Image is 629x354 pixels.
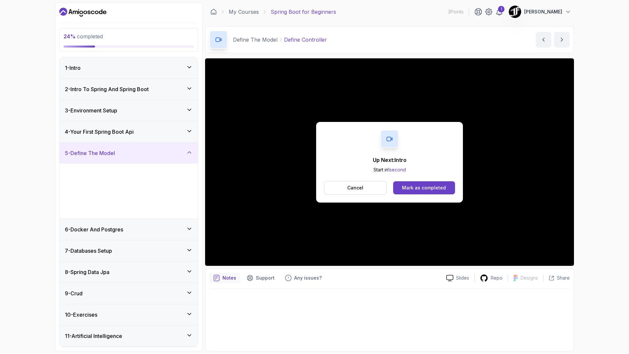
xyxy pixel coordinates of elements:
[222,275,236,281] p: Notes
[256,275,275,281] p: Support
[402,185,446,191] div: Mark as completed
[60,100,198,121] button: 3-Environment Setup
[60,262,198,283] button: 8-Spring Data Jpa
[60,57,198,78] button: 1-Intro
[393,181,455,194] button: Mark as completed
[65,247,112,255] h3: 7 - Databases Setup
[205,58,574,266] iframe: 2 - Define Controller
[271,8,336,16] p: Spring Boot for Beginners
[521,275,538,281] p: Designs
[294,275,322,281] p: Any issues?
[60,143,198,164] button: 5-Define The Model
[65,289,83,297] h3: 9 - Crud
[65,85,149,93] h3: 2 - Intro To Spring And Spring Boot
[65,226,123,233] h3: 6 - Docker And Postgres
[456,275,469,281] p: Slides
[65,332,122,340] h3: 11 - Artificial Intelligence
[508,5,571,18] button: user profile image[PERSON_NAME]
[64,33,103,40] span: completed
[65,128,134,136] h3: 4 - Your First Spring Boot Api
[229,8,259,16] a: My Courses
[543,275,570,281] button: Share
[498,6,505,12] div: 1
[60,219,198,240] button: 6-Docker And Postgres
[60,121,198,142] button: 4-Your First Spring Boot Api
[64,33,76,40] span: 24 %
[448,9,464,15] p: 3 Points
[60,283,198,304] button: 9-Crud
[65,107,117,114] h3: 3 - Environment Setup
[388,167,406,172] span: 1 second
[557,275,570,281] p: Share
[209,273,240,283] button: notes button
[233,36,277,44] p: Define The Model
[524,9,562,15] p: [PERSON_NAME]
[475,274,508,282] a: Repo
[65,149,115,157] h3: 5 - Define The Model
[281,273,326,283] button: Feedback button
[60,79,198,100] button: 2-Intro To Spring And Spring Boot
[59,7,106,17] a: Dashboard
[441,275,474,282] a: Slides
[509,6,521,18] img: user profile image
[210,9,217,15] a: Dashboard
[373,167,407,173] p: Start in
[347,185,363,191] p: Cancel
[60,325,198,346] button: 11-Artificial Intelligence
[65,311,97,319] h3: 10 - Exercises
[373,156,407,164] p: Up Next: Intro
[284,36,327,44] p: Define Controller
[65,64,81,72] h3: 1 - Intro
[495,8,503,16] a: 1
[243,273,278,283] button: Support button
[536,32,551,48] button: previous content
[554,32,570,48] button: next content
[324,181,387,195] button: Cancel
[60,240,198,261] button: 7-Databases Setup
[60,304,198,325] button: 10-Exercises
[65,268,109,276] h3: 8 - Spring Data Jpa
[491,275,503,281] p: Repo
